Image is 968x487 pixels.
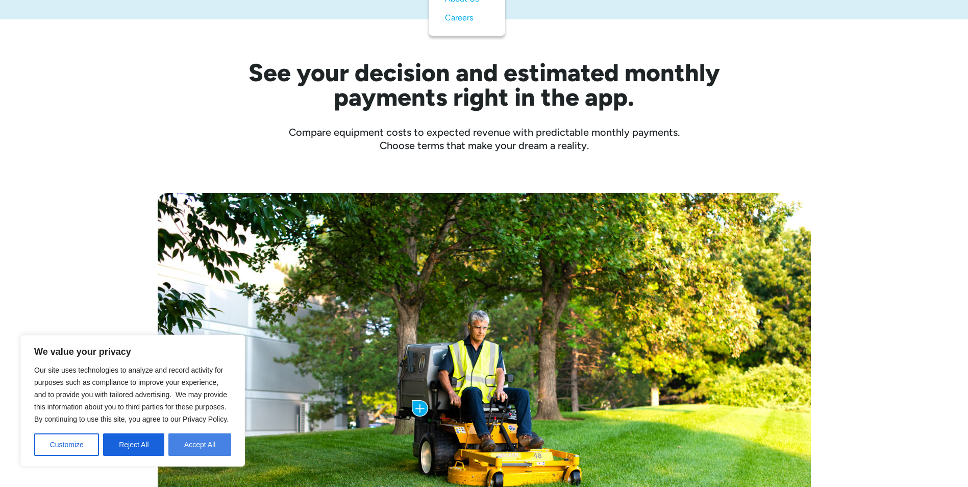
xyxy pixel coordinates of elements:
[103,433,164,456] button: Reject All
[34,366,229,423] span: Our site uses technologies to analyze and record activity for purposes such as compliance to impr...
[158,126,811,152] div: Compare equipment costs to expected revenue with predictable monthly payments. Choose terms that ...
[20,335,245,467] div: We value your privacy
[412,400,428,417] img: Plus icon with blue background
[445,9,489,28] a: Careers
[34,433,99,456] button: Customize
[168,433,231,456] button: Accept All
[198,60,770,109] h2: See your decision and estimated monthly payments right in the app.
[34,346,231,358] p: We value your privacy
